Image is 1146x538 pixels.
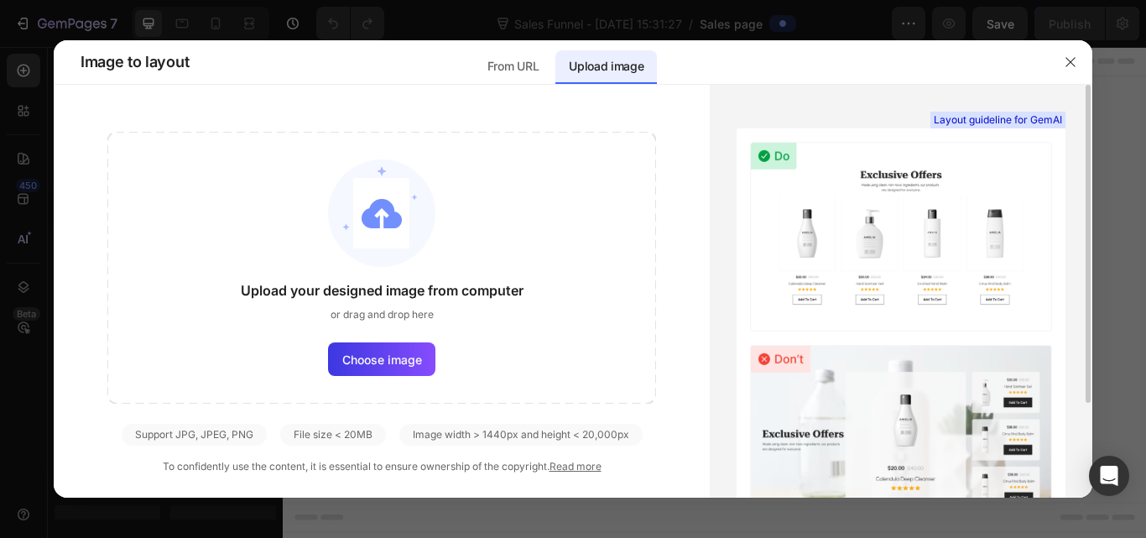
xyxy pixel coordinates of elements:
[377,290,631,311] div: Start building with Sections/Elements or
[332,324,524,358] button: Use existing page designs
[487,56,539,76] p: From URL
[81,52,189,72] span: Image to layout
[934,112,1062,128] span: Layout guideline for GemAI
[399,424,643,446] div: Image width > 1440px and height < 20,000px
[534,324,675,358] button: Explore templates
[550,460,602,473] a: Read more
[280,424,386,446] div: File size < 20MB
[569,56,643,76] p: Upload image
[331,307,434,322] span: or drag and drop here
[122,424,267,446] div: Support JPG, JPEG, PNG
[107,459,656,474] div: To confidently use the content, it is essential to ensure ownership of the copyright.
[391,418,617,431] div: Start with Generating from URL or image
[241,280,524,300] span: Upload your designed image from computer
[342,351,422,368] span: Choose image
[1089,456,1129,496] div: Open Intercom Messenger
